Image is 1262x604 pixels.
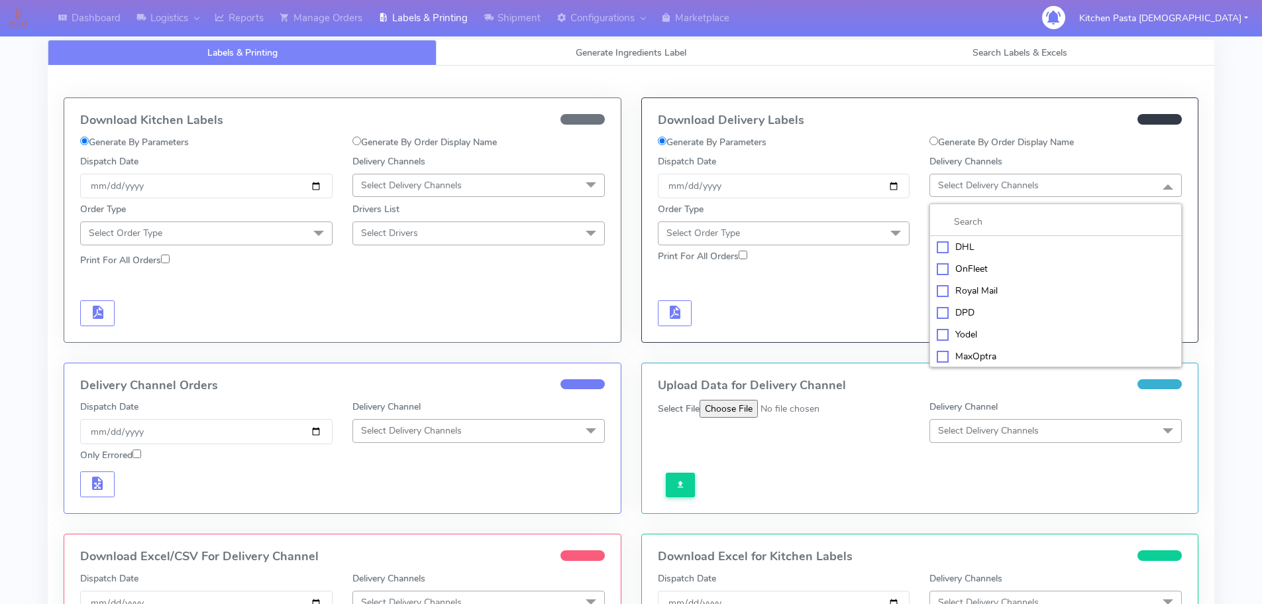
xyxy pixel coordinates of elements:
[929,135,1074,149] label: Generate By Order Display Name
[132,450,141,458] input: Only Errored
[658,154,716,168] label: Dispatch Date
[80,114,605,127] h4: Download Kitchen Labels
[973,46,1067,59] span: Search Labels & Excels
[658,550,1183,564] h4: Download Excel for Kitchen Labels
[576,46,686,59] span: Generate Ingredients Label
[937,349,1175,363] div: MaxOptra
[80,253,170,267] label: Print For All Orders
[938,424,1039,437] span: Select Delivery Channels
[80,448,141,462] label: Only Errored
[80,400,138,414] label: Dispatch Date
[929,137,938,145] input: Generate By Order Display Name
[207,46,278,59] span: Labels & Printing
[929,154,1002,168] label: Delivery Channels
[658,249,747,263] label: Print For All Orders
[658,572,716,585] label: Dispatch Date
[80,135,189,149] label: Generate By Parameters
[658,402,700,416] label: Select File
[361,227,418,239] span: Select Drivers
[80,137,89,145] input: Generate By Parameters
[937,328,1175,341] div: Yodel
[937,240,1175,254] div: DHL
[658,202,704,216] label: Order Type
[80,202,126,216] label: Order Type
[352,400,421,414] label: Delivery Channel
[361,179,462,192] span: Select Delivery Channels
[80,550,605,564] h4: Download Excel/CSV For Delivery Channel
[937,215,1175,229] input: multiselect-search
[937,262,1175,276] div: OnFleet
[352,572,425,585] label: Delivery Channels
[658,379,1183,393] h4: Upload Data for Delivery Channel
[161,255,170,263] input: Print For All Orders
[739,251,747,259] input: Print For All Orders
[937,306,1175,320] div: DPD
[352,137,361,145] input: Generate By Order Display Name
[89,227,162,239] span: Select Order Type
[937,284,1175,298] div: Royal Mail
[658,135,766,149] label: Generate By Parameters
[80,154,138,168] label: Dispatch Date
[352,202,399,216] label: Drivers List
[929,400,998,414] label: Delivery Channel
[48,40,1214,66] ul: Tabs
[1069,5,1258,32] button: Kitchen Pasta [DEMOGRAPHIC_DATA]
[361,424,462,437] span: Select Delivery Channels
[80,572,138,585] label: Dispatch Date
[352,135,497,149] label: Generate By Order Display Name
[658,137,666,145] input: Generate By Parameters
[352,154,425,168] label: Delivery Channels
[938,179,1039,192] span: Select Delivery Channels
[666,227,740,239] span: Select Order Type
[929,572,1002,585] label: Delivery Channels
[80,379,605,393] h4: Delivery Channel Orders
[658,114,1183,127] h4: Download Delivery Labels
